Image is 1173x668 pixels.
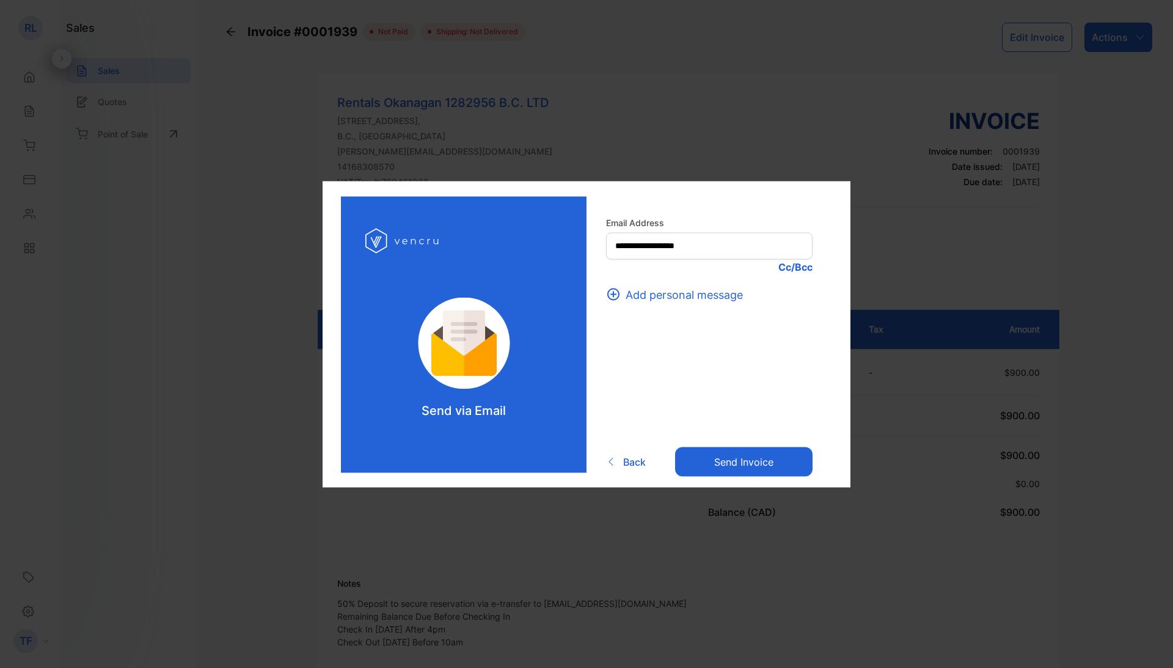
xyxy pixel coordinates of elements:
[626,286,743,303] span: Add personal message
[606,259,813,274] p: Cc/Bcc
[401,297,527,389] img: log
[623,455,646,469] span: Back
[606,286,750,303] button: Add personal message
[422,401,506,419] p: Send via Email
[606,216,813,229] label: Email Address
[10,5,46,42] button: Open LiveChat chat widget
[675,447,813,477] button: Send invoice
[365,221,442,260] img: log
